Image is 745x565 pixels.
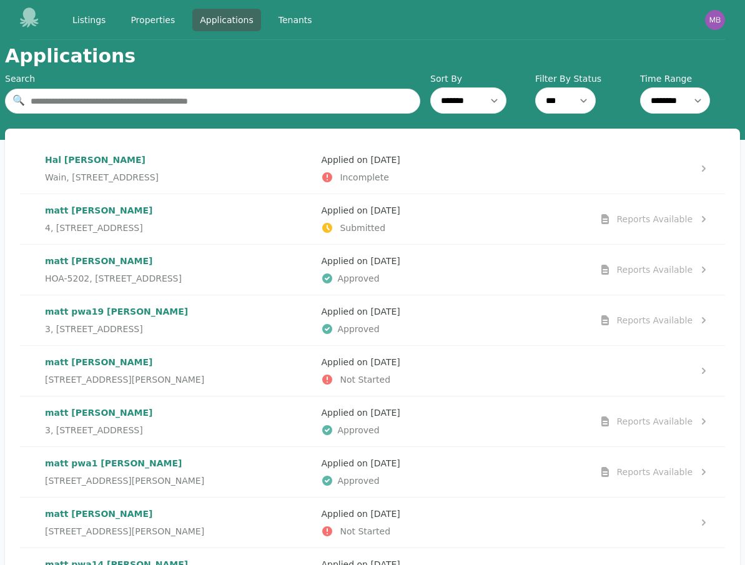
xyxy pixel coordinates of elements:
div: Reports Available [616,263,693,276]
a: matt [PERSON_NAME]3, [STREET_ADDRESS]Applied on [DATE]ApprovedReports Available [20,396,725,446]
a: matt pwa1 [PERSON_NAME][STREET_ADDRESS][PERSON_NAME]Applied on [DATE]ApprovedReports Available [20,447,725,497]
a: matt [PERSON_NAME]4, [STREET_ADDRESS]Applied on [DATE]SubmittedReports Available [20,194,725,244]
p: matt [PERSON_NAME] [45,204,311,217]
time: [DATE] [370,357,400,367]
p: Applied on [321,255,587,267]
a: matt [PERSON_NAME][STREET_ADDRESS][PERSON_NAME]Applied on [DATE]Not Started [20,498,725,548]
a: matt [PERSON_NAME]HOA-5202, [STREET_ADDRESS]Applied on [DATE]ApprovedReports Available [20,245,725,295]
label: Sort By [430,72,530,85]
p: Applied on [321,356,587,368]
time: [DATE] [370,155,400,165]
a: Properties [123,9,182,31]
div: Reports Available [616,213,693,225]
p: matt [PERSON_NAME] [45,406,311,419]
span: [STREET_ADDRESS][PERSON_NAME] [45,474,204,487]
span: 4, [STREET_ADDRESS] [45,222,143,234]
p: matt [PERSON_NAME] [45,508,311,520]
time: [DATE] [370,307,400,317]
a: Hal [PERSON_NAME]Wain, [STREET_ADDRESS]Applied on [DATE]Incomplete [20,144,725,194]
div: Reports Available [616,466,693,478]
time: [DATE] [370,458,400,468]
div: Reports Available [616,415,693,428]
p: Submitted [321,222,587,234]
time: [DATE] [370,408,400,418]
p: matt pwa1 [PERSON_NAME] [45,457,311,469]
a: matt [PERSON_NAME][STREET_ADDRESS][PERSON_NAME]Applied on [DATE]Not Started [20,346,725,396]
a: Tenants [271,9,320,31]
p: Not Started [321,373,587,386]
p: Applied on [321,508,587,520]
p: Approved [321,424,587,436]
a: Listings [65,9,113,31]
p: Applied on [321,457,587,469]
p: Applied on [321,305,587,318]
span: [STREET_ADDRESS][PERSON_NAME] [45,373,204,386]
p: Applied on [321,406,587,419]
label: Filter By Status [535,72,635,85]
time: [DATE] [370,205,400,215]
time: [DATE] [370,256,400,266]
label: Time Range [640,72,740,85]
div: Reports Available [616,314,693,327]
span: HOA-5202, [STREET_ADDRESS] [45,272,182,285]
p: matt [PERSON_NAME] [45,255,311,267]
p: matt [PERSON_NAME] [45,356,311,368]
p: Incomplete [321,171,587,184]
span: 3, [STREET_ADDRESS] [45,323,143,335]
span: Wain, [STREET_ADDRESS] [45,171,159,184]
p: Not Started [321,525,587,538]
span: 3, [STREET_ADDRESS] [45,424,143,436]
div: Search [5,72,420,85]
time: [DATE] [370,509,400,519]
p: Approved [321,323,587,335]
p: Approved [321,272,587,285]
span: [STREET_ADDRESS][PERSON_NAME] [45,525,204,538]
p: Hal [PERSON_NAME] [45,154,311,166]
p: Approved [321,474,587,487]
p: Applied on [321,204,587,217]
h1: Applications [5,45,136,67]
a: matt pwa19 [PERSON_NAME]3, [STREET_ADDRESS]Applied on [DATE]ApprovedReports Available [20,295,725,345]
p: matt pwa19 [PERSON_NAME] [45,305,311,318]
p: Applied on [321,154,587,166]
a: Applications [192,9,261,31]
